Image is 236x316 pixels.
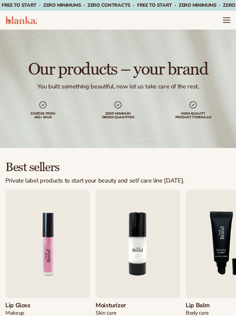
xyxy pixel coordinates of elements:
div: High-quality product formulas [175,112,212,119]
div: Private label products to start your beauty and self care line [DATE]. [5,177,184,184]
h3: Lip Balm [186,302,227,309]
div: Choose from 450+ Skus [24,112,61,119]
h1: Our products – your brand [28,61,208,78]
img: Shopify Image 3 [96,190,180,298]
img: logo [5,16,37,24]
h2: Best sellers [5,161,184,173]
img: Shopify Image 2 [5,190,90,298]
h3: Lip Gloss [5,302,47,309]
span: Free to start · ZERO minimums · ZERO contracts [2,2,137,8]
div: You built something beautiful, now let us take care of the rest. [37,83,199,90]
summary: Menu [223,16,231,24]
h3: Moisturizer [96,302,137,309]
div: Zero minimum order quantities [100,112,136,119]
span: · [133,2,134,8]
